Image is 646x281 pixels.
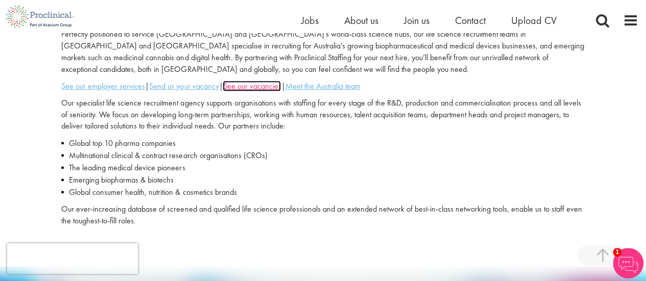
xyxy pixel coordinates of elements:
[455,14,486,27] a: Contact
[61,162,584,174] li: The leading medical device pioneers
[61,174,584,186] li: Emerging biopharmas & biotechs
[61,97,584,133] p: Our specialist life science recruitment agency supports organisations with staffing for every sta...
[7,243,138,274] iframe: reCAPTCHA
[61,137,584,149] li: Global top 10 pharma companies
[613,248,621,257] span: 1
[61,149,584,162] li: Multinational clinical & contract research organisations (CROs)
[301,14,319,27] a: Jobs
[61,203,584,227] p: Our ever-increasing database of screened and qualified life science professionals and an extended...
[61,81,584,92] p: | | |
[61,29,584,75] p: Perfectly positioned to service [GEOGRAPHIC_DATA] and [GEOGRAPHIC_DATA]’s world-class science hub...
[404,14,429,27] a: Join us
[223,81,281,91] a: See our vacancies
[149,81,219,91] a: Send us your vacancy
[344,14,378,27] a: About us
[61,81,145,91] a: See our employer services
[511,14,557,27] a: Upload CV
[613,248,643,278] img: Chatbot
[61,186,584,198] li: Global consumer health, nutrition & cosmetics brands
[285,81,360,91] a: Meet the Australia team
